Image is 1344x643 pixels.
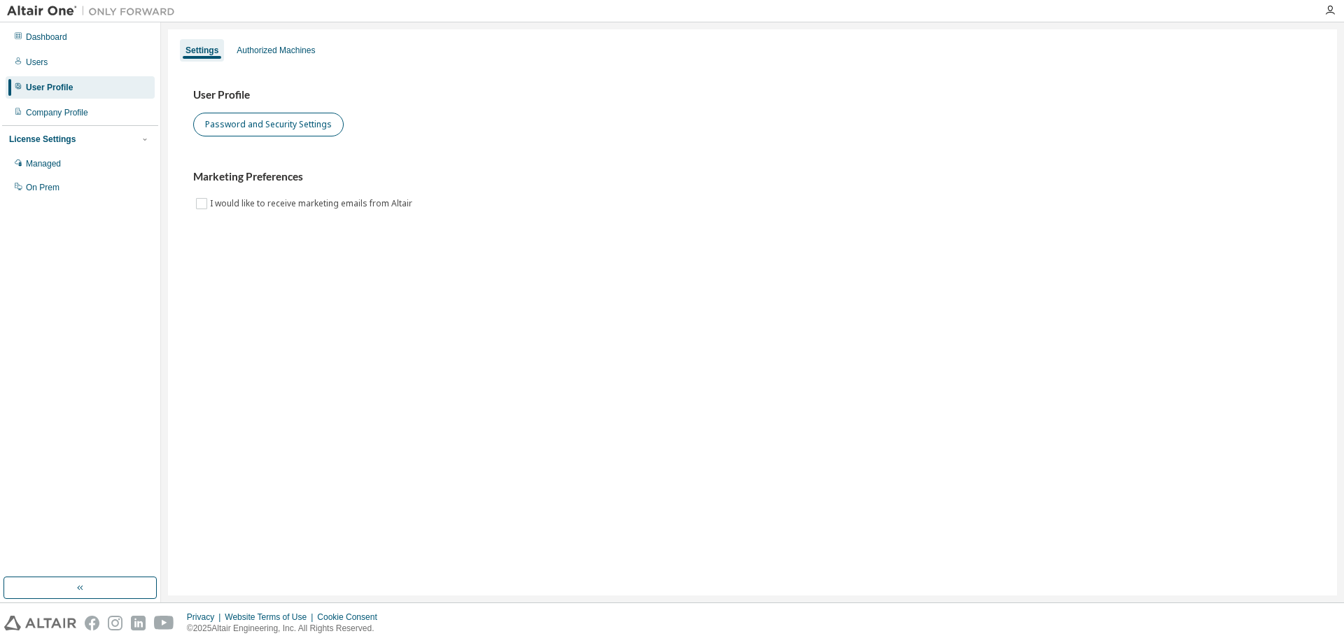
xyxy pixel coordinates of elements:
[4,616,76,630] img: altair_logo.svg
[131,616,146,630] img: linkedin.svg
[193,113,344,136] button: Password and Security Settings
[185,45,218,56] div: Settings
[26,57,48,68] div: Users
[237,45,315,56] div: Authorized Machines
[108,616,122,630] img: instagram.svg
[26,31,67,43] div: Dashboard
[7,4,182,18] img: Altair One
[26,158,61,169] div: Managed
[210,195,415,212] label: I would like to receive marketing emails from Altair
[154,616,174,630] img: youtube.svg
[225,612,317,623] div: Website Terms of Use
[317,612,385,623] div: Cookie Consent
[193,88,1312,102] h3: User Profile
[85,616,99,630] img: facebook.svg
[193,170,1312,184] h3: Marketing Preferences
[26,182,59,193] div: On Prem
[26,107,88,118] div: Company Profile
[9,134,76,145] div: License Settings
[187,623,386,635] p: © 2025 Altair Engineering, Inc. All Rights Reserved.
[26,82,73,93] div: User Profile
[187,612,225,623] div: Privacy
